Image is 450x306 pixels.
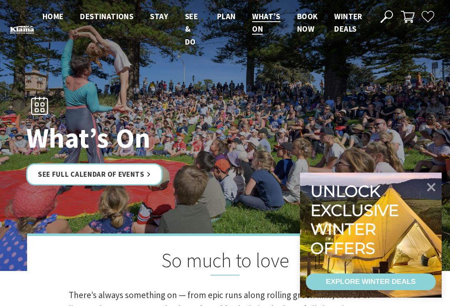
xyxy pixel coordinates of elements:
a: See Full Calendar of Events [26,163,162,185]
h1: What’s On [26,123,262,153]
span: Winter Deals [334,11,362,34]
div: Unlock exclusive winter offers [310,182,402,258]
div: EXPLORE WINTER DEALS [326,273,415,290]
nav: Main Menu [34,10,371,48]
span: Book now [297,11,318,34]
span: What’s On [252,11,280,34]
span: Stay [150,11,168,21]
h2: So much to love [69,248,381,276]
img: Kiama Logo [10,25,34,34]
span: See & Do [185,11,198,47]
span: Home [42,11,64,21]
span: Plan [217,11,236,21]
a: EXPLORE WINTER DEALS [306,273,436,290]
span: Destinations [80,11,133,21]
